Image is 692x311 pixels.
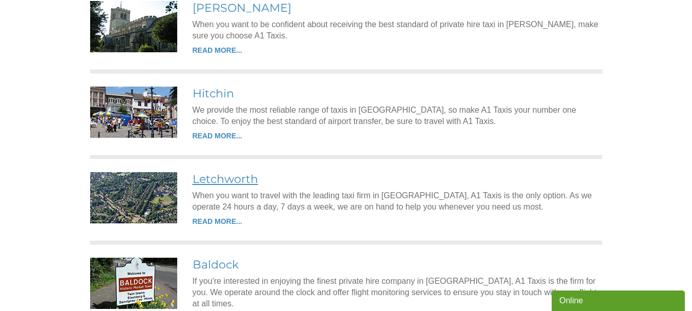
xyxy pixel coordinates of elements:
[193,217,242,225] a: READ MORE...
[552,288,687,311] iframe: chat widget
[193,132,242,140] a: READ MORE...
[193,46,242,54] a: READ MORE...
[90,172,177,223] img: Letchworth
[193,1,291,15] a: [PERSON_NAME]
[193,190,602,213] p: When you want to travel with the leading taxi firm in [GEOGRAPHIC_DATA], A1 Taxis is the only opt...
[193,172,258,186] a: Letchworth
[193,87,234,100] a: Hitchin
[193,276,602,309] p: If you're interested in enjoying the finest private hire company in [GEOGRAPHIC_DATA], A1 Taxis i...
[193,19,602,42] p: When you want to be confident about receiving the best standard of private hire taxi in [PERSON_N...
[90,1,177,52] img: Houghton Regis
[193,105,602,127] p: We provide the most reliable range of taxis in [GEOGRAPHIC_DATA], so make A1 Taxis your number on...
[193,258,239,272] a: Baldock
[90,258,177,309] img: Baldock
[90,87,177,138] img: Hitchin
